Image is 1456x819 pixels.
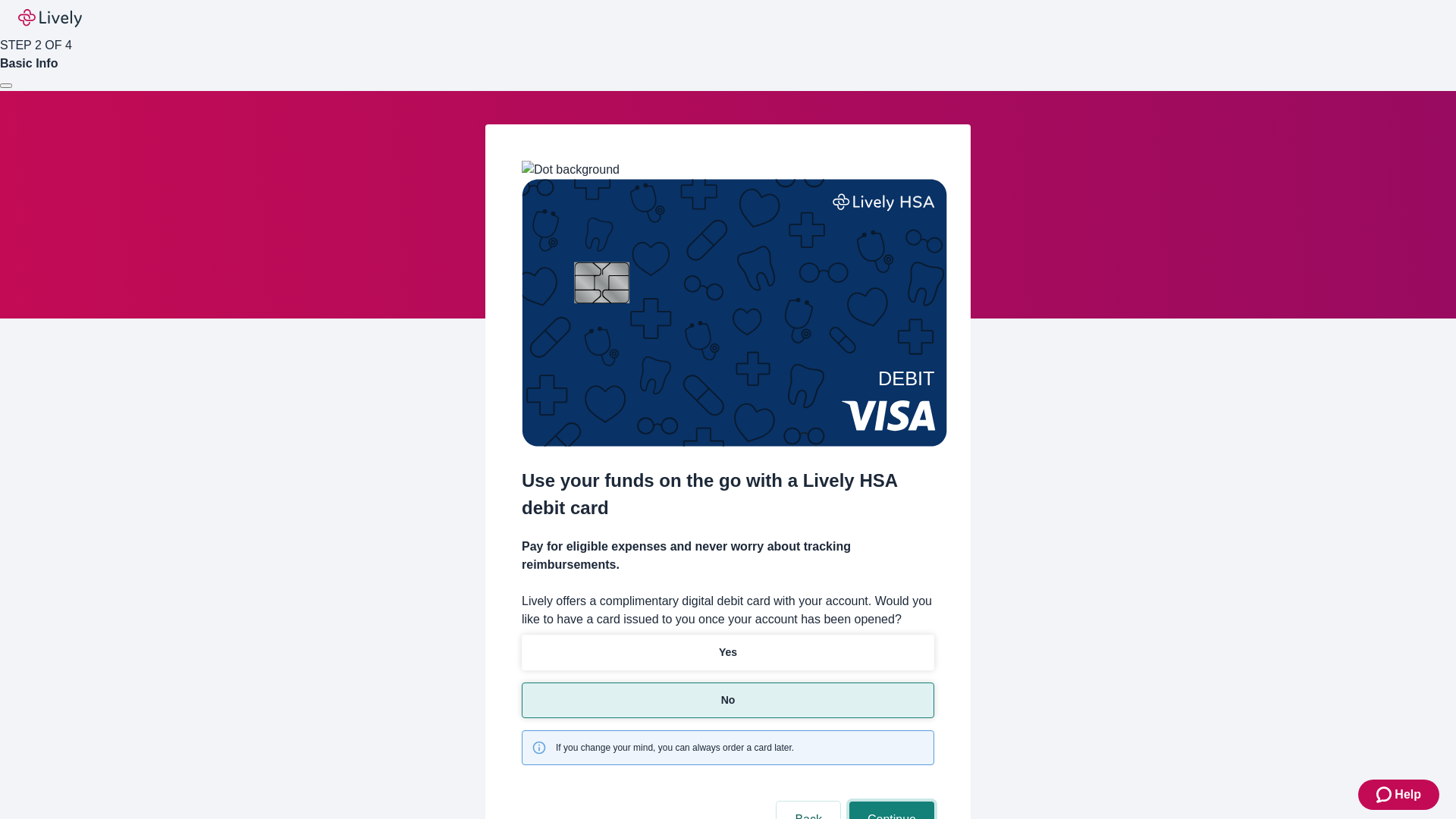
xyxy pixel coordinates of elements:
h4: Pay for eligible expenses and never worry about tracking reimbursements. [522,538,934,574]
button: Zendesk support iconHelp [1358,780,1439,810]
p: Yes [719,645,737,661]
span: If you change your mind, you can always order a card later. [556,741,794,755]
img: Lively [18,9,82,27]
span: Help [1395,786,1421,804]
p: No [721,692,736,708]
label: Lively offers a complimentary digital debit card with your account. Would you like to have a card... [522,592,934,629]
svg: Zendesk support icon [1376,786,1395,804]
h2: Use your funds on the go with a Lively HSA debit card [522,467,934,522]
button: Yes [522,635,934,670]
img: Dot background [522,161,620,179]
button: No [522,682,934,718]
img: Debit card [522,179,947,447]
